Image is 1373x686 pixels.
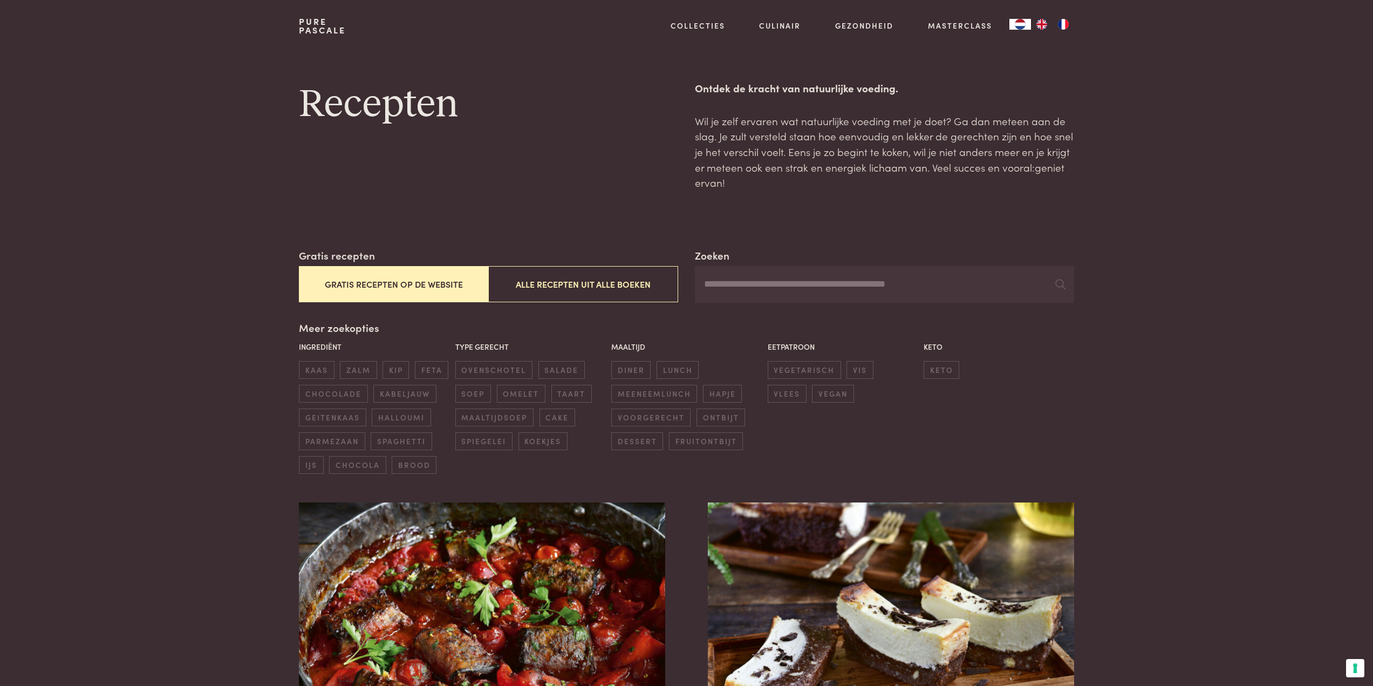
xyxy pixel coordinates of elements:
span: kabeljauw [373,385,436,403]
aside: Language selected: Nederlands [1009,19,1074,30]
span: voorgerecht [611,409,691,426]
button: Uw voorkeuren voor toestemming voor trackingtechnologieën [1346,659,1364,677]
button: Alle recepten uit alle boeken [488,266,678,302]
a: Gezondheid [835,20,893,31]
span: ovenschotel [455,361,532,379]
span: fruitontbijt [669,432,743,450]
span: ontbijt [696,409,745,426]
span: dessert [611,432,663,450]
span: vis [846,361,873,379]
span: ijs [299,456,323,474]
span: keto [924,361,959,379]
span: diner [611,361,651,379]
span: chocola [329,456,386,474]
span: brood [392,456,436,474]
span: kaas [299,361,334,379]
p: Type gerecht [455,341,606,352]
div: Language [1009,19,1031,30]
h1: Recepten [299,80,678,129]
span: salade [538,361,585,379]
p: Maaltijd [611,341,762,352]
span: omelet [497,385,545,403]
p: Eetpatroon [768,341,918,352]
span: koekjes [518,432,568,450]
p: Ingrediënt [299,341,449,352]
span: lunch [657,361,699,379]
strong: Ontdek de kracht van natuurlijke voeding. [695,80,898,95]
a: Collecties [671,20,725,31]
span: vegan [812,385,853,403]
span: vegetarisch [768,361,841,379]
span: geitenkaas [299,409,366,426]
p: Wil je zelf ervaren wat natuurlijke voeding met je doet? Ga dan meteen aan de slag. Je zult verst... [695,113,1074,191]
span: chocolade [299,385,367,403]
a: Culinair [759,20,801,31]
span: zalm [340,361,377,379]
span: feta [415,361,448,379]
span: maaltijdsoep [455,409,534,426]
span: parmezaan [299,432,365,450]
span: spaghetti [371,432,432,450]
span: vlees [768,385,807,403]
ul: Language list [1031,19,1074,30]
p: Keto [924,341,1074,352]
a: NL [1009,19,1031,30]
span: meeneemlunch [611,385,697,403]
a: FR [1053,19,1074,30]
span: taart [551,385,592,403]
label: Zoeken [695,248,729,263]
a: EN [1031,19,1053,30]
label: Gratis recepten [299,248,375,263]
button: Gratis recepten op de website [299,266,488,302]
span: soep [455,385,491,403]
a: Masterclass [928,20,992,31]
span: kip [382,361,409,379]
span: hapje [703,385,742,403]
span: spiegelei [455,432,513,450]
span: halloumi [372,409,431,426]
span: cake [539,409,575,426]
a: PurePascale [299,17,346,35]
